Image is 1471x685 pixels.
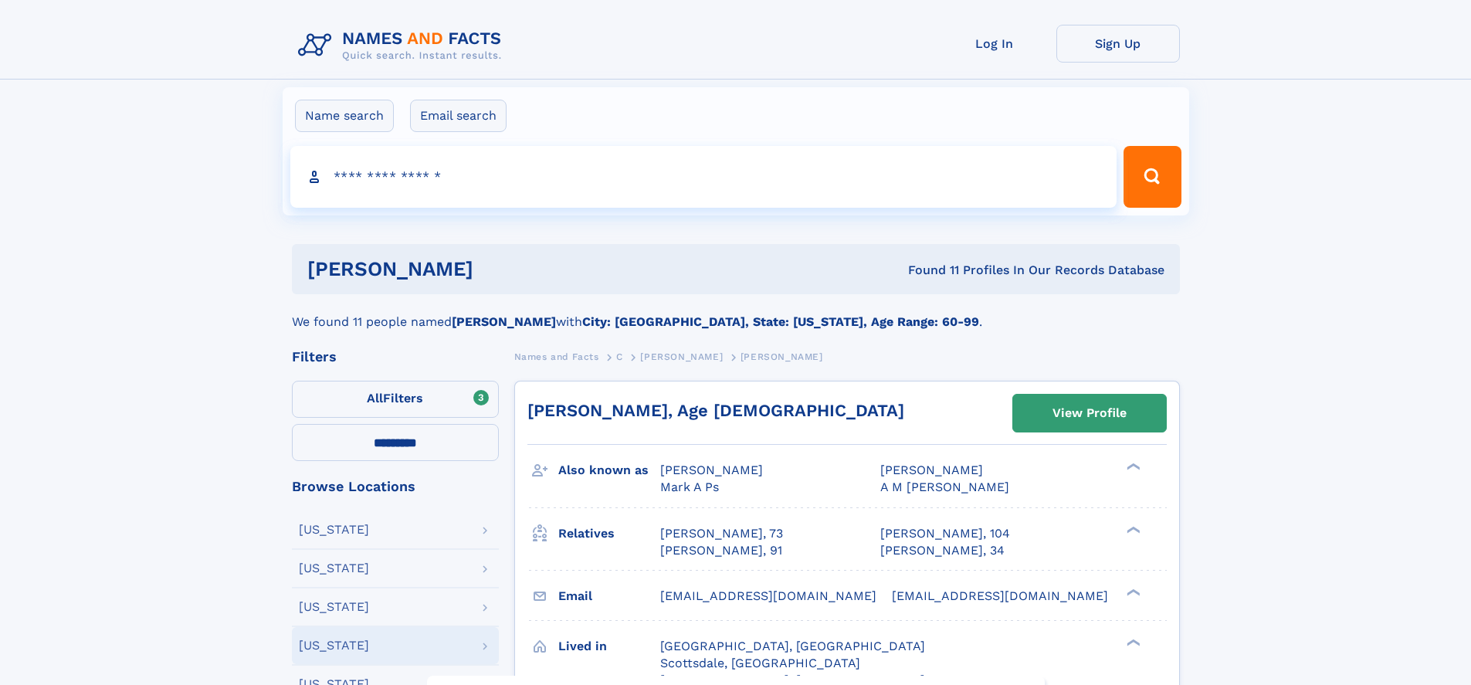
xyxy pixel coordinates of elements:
[1124,146,1181,208] button: Search Button
[640,347,723,366] a: [PERSON_NAME]
[660,656,860,670] span: Scottsdale, [GEOGRAPHIC_DATA]
[1056,25,1180,63] a: Sign Up
[410,100,507,132] label: Email search
[660,542,782,559] a: [PERSON_NAME], 91
[290,146,1117,208] input: search input
[582,314,979,329] b: City: [GEOGRAPHIC_DATA], State: [US_STATE], Age Range: 60-99
[933,25,1056,63] a: Log In
[307,259,691,279] h1: [PERSON_NAME]
[558,457,660,483] h3: Also known as
[527,401,904,420] a: [PERSON_NAME], Age [DEMOGRAPHIC_DATA]
[292,480,499,493] div: Browse Locations
[295,100,394,132] label: Name search
[299,601,369,613] div: [US_STATE]
[299,524,369,536] div: [US_STATE]
[299,639,369,652] div: [US_STATE]
[514,347,599,366] a: Names and Facts
[1052,395,1127,431] div: View Profile
[292,294,1180,331] div: We found 11 people named with .
[660,525,783,542] a: [PERSON_NAME], 73
[616,351,623,362] span: C
[1123,524,1141,534] div: ❯
[690,262,1164,279] div: Found 11 Profiles In Our Records Database
[880,480,1009,494] span: A M [PERSON_NAME]
[741,351,823,362] span: [PERSON_NAME]
[292,381,499,418] label: Filters
[616,347,623,366] a: C
[558,521,660,547] h3: Relatives
[660,639,925,653] span: [GEOGRAPHIC_DATA], [GEOGRAPHIC_DATA]
[880,463,983,477] span: [PERSON_NAME]
[558,633,660,660] h3: Lived in
[1123,462,1141,472] div: ❯
[1123,637,1141,647] div: ❯
[880,525,1010,542] a: [PERSON_NAME], 104
[640,351,723,362] span: [PERSON_NAME]
[367,391,383,405] span: All
[558,583,660,609] h3: Email
[292,25,514,66] img: Logo Names and Facts
[660,463,763,477] span: [PERSON_NAME]
[880,542,1005,559] a: [PERSON_NAME], 34
[660,588,876,603] span: [EMAIL_ADDRESS][DOMAIN_NAME]
[660,480,719,494] span: Mark A Ps
[1123,587,1141,597] div: ❯
[1013,395,1166,432] a: View Profile
[452,314,556,329] b: [PERSON_NAME]
[299,562,369,575] div: [US_STATE]
[892,588,1108,603] span: [EMAIL_ADDRESS][DOMAIN_NAME]
[292,350,499,364] div: Filters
